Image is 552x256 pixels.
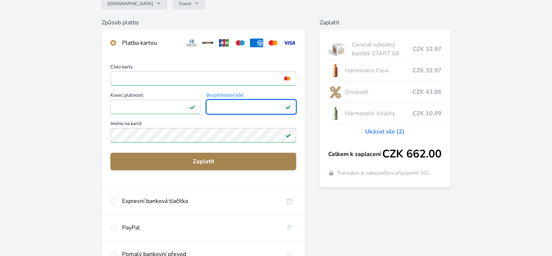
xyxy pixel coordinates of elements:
[283,39,296,47] img: visa.svg
[110,121,296,128] span: Jméno na kartě
[114,73,293,84] iframe: Iframe pro číslo karty
[189,104,195,110] img: Platné pole
[122,39,179,47] div: Platba kartou
[345,109,412,118] span: Harmonelo Vitality
[218,39,231,47] img: jcb.svg
[412,66,442,75] span: CZK 32.97
[328,61,342,80] img: CLEAN_FLEXI_se_stinem_x-hi_(1)-lo.jpg
[328,150,382,159] span: Celkem k zaplacení
[250,39,263,47] img: amex.svg
[266,39,280,47] img: mc.svg
[412,109,442,118] span: CZK 10.99
[110,153,296,170] button: Zaplatit
[328,40,349,58] img: start.jpg
[282,75,292,82] img: mc
[179,1,191,7] span: Czech
[102,18,305,27] h6: Způsob platby
[412,45,442,53] span: CZK 32.97
[410,88,442,96] span: -CZK 43.96
[382,148,442,161] span: CZK 662.00
[320,18,450,27] h6: Zaplatit
[201,39,215,47] img: discover.svg
[345,88,410,96] span: Discount
[210,102,293,112] iframe: Iframe pro bezpečnostní kód
[116,157,290,166] span: Zaplatit
[110,93,200,100] span: Konec platnosti
[285,104,291,110] img: Platné pole
[328,83,342,101] img: discount-lo.png
[352,40,412,58] span: Cenově výhodný balíček START 60
[110,128,296,143] input: Jméno na kartěPlatné pole
[328,104,342,123] img: CLEAN_VITALITY_se_stinem_x-lo.jpg
[285,132,291,138] img: Platné pole
[234,39,247,47] img: maestro.svg
[365,127,404,136] a: Ukázat vše (2)
[110,65,296,71] span: Číslo karty
[283,197,296,205] img: onlineBanking_CZ.svg
[283,223,296,232] img: paypal.svg
[206,93,296,100] span: Bezpečnostní kód
[114,102,197,112] iframe: Iframe pro datum vypršení platnosti
[107,1,153,7] span: [GEOGRAPHIC_DATA]
[185,39,198,47] img: diners.svg
[337,169,430,177] span: Transakce je zabezpečena připojením SSL
[122,197,277,205] div: Expresní banková tlačítka
[345,66,412,75] span: Harmonelo Flexi
[122,223,277,232] div: PayPal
